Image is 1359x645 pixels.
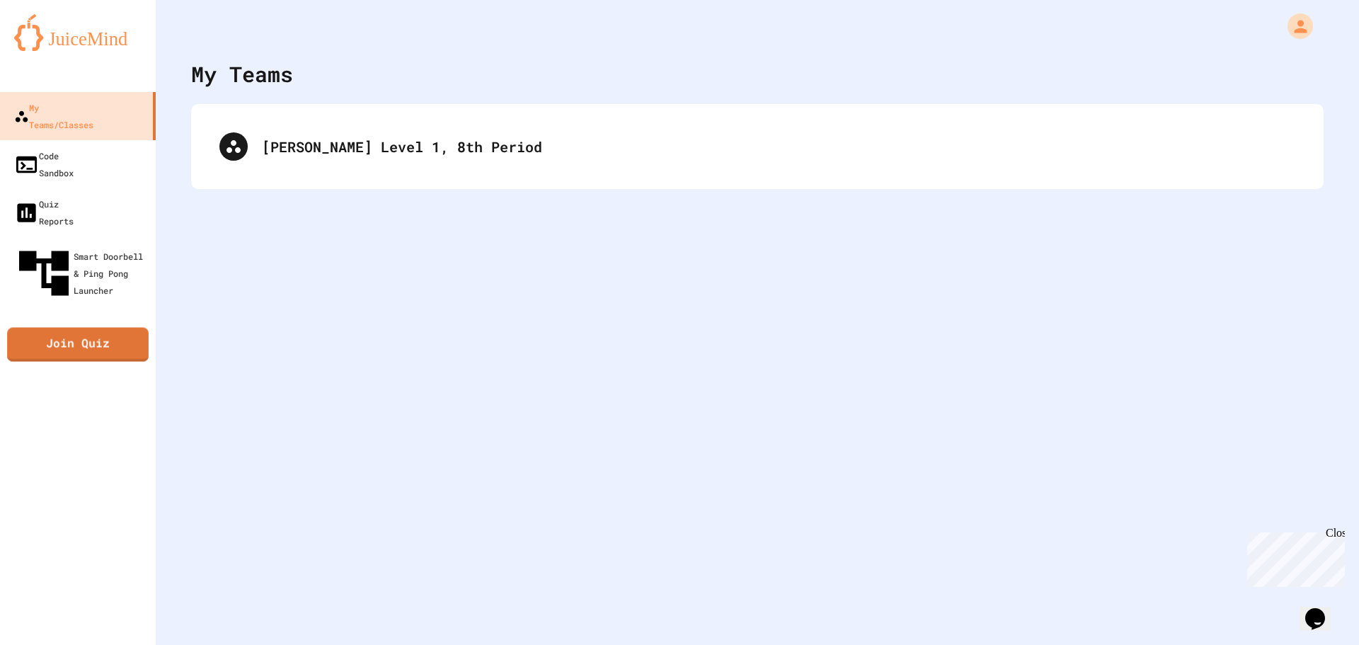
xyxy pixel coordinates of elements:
div: Quiz Reports [14,195,74,229]
iframe: chat widget [1242,527,1345,587]
div: Smart Doorbell & Ping Pong Launcher [14,244,150,303]
div: My Account [1273,10,1317,42]
iframe: chat widget [1300,588,1345,631]
div: Chat with us now!Close [6,6,98,90]
div: [PERSON_NAME] Level 1, 8th Period [262,136,1295,157]
div: My Teams [191,58,293,90]
div: [PERSON_NAME] Level 1, 8th Period [205,118,1309,175]
a: Join Quiz [7,328,149,362]
div: My Teams/Classes [14,99,93,133]
div: Code Sandbox [14,147,74,181]
img: logo-orange.svg [14,14,142,51]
